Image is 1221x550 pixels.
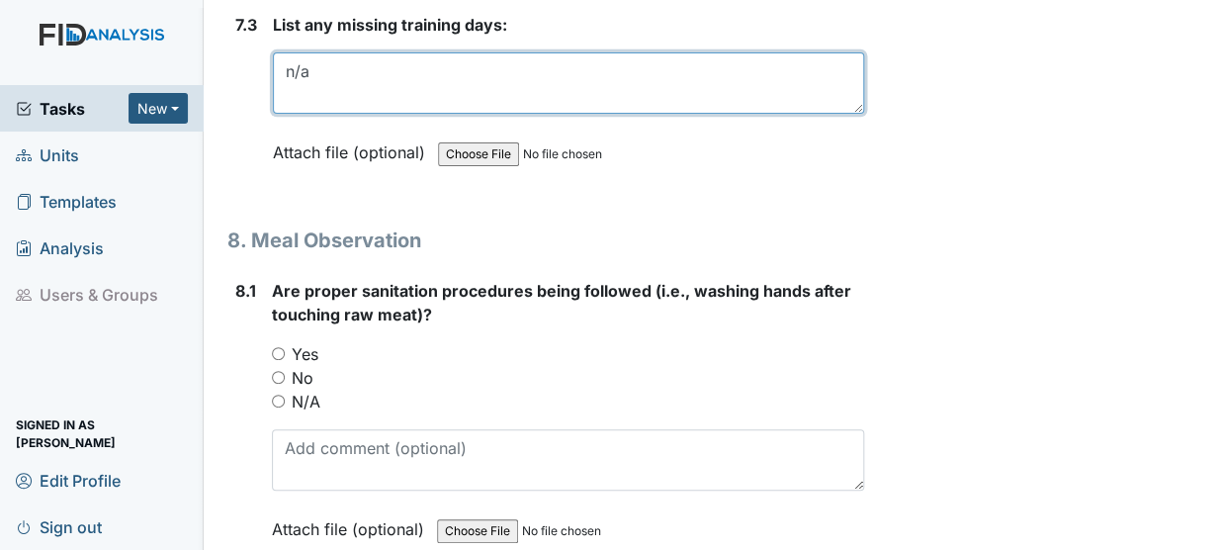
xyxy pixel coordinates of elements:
label: N/A [292,390,320,413]
input: No [272,371,285,384]
span: Edit Profile [16,465,121,496]
span: Analysis [16,232,104,263]
span: Are proper sanitation procedures being followed (i.e., washing hands after touching raw meat)? [272,281,851,324]
h1: 8. Meal Observation [227,226,864,255]
span: Sign out [16,511,102,542]
input: N/A [272,395,285,408]
button: New [129,93,188,124]
label: Yes [292,342,318,366]
label: No [292,366,313,390]
span: Templates [16,186,117,217]
label: Attach file (optional) [273,130,433,164]
label: 8.1 [235,279,256,303]
span: Units [16,139,79,170]
input: Yes [272,347,285,360]
span: Signed in as [PERSON_NAME] [16,418,188,449]
label: 7.3 [235,13,257,37]
a: Tasks [16,97,129,121]
span: List any missing training days: [273,15,507,35]
label: Attach file (optional) [272,506,432,541]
